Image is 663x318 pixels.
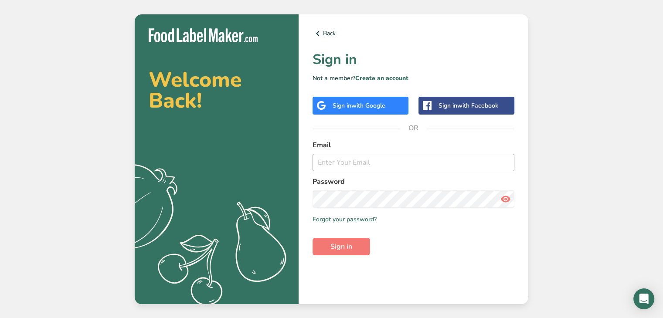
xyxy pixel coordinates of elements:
[333,101,385,110] div: Sign in
[457,101,498,110] span: with Facebook
[313,176,514,187] label: Password
[149,28,258,43] img: Food Label Maker
[313,74,514,83] p: Not a member?
[401,115,427,141] span: OR
[313,154,514,171] input: Enter Your Email
[313,140,514,150] label: Email
[149,69,285,111] h2: Welcome Back!
[351,101,385,110] span: with Google
[313,49,514,70] h1: Sign in
[330,241,352,252] span: Sign in
[313,238,370,255] button: Sign in
[355,74,408,82] a: Create an account
[633,288,654,309] div: Open Intercom Messenger
[313,215,377,224] a: Forgot your password?
[313,28,514,39] a: Back
[439,101,498,110] div: Sign in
